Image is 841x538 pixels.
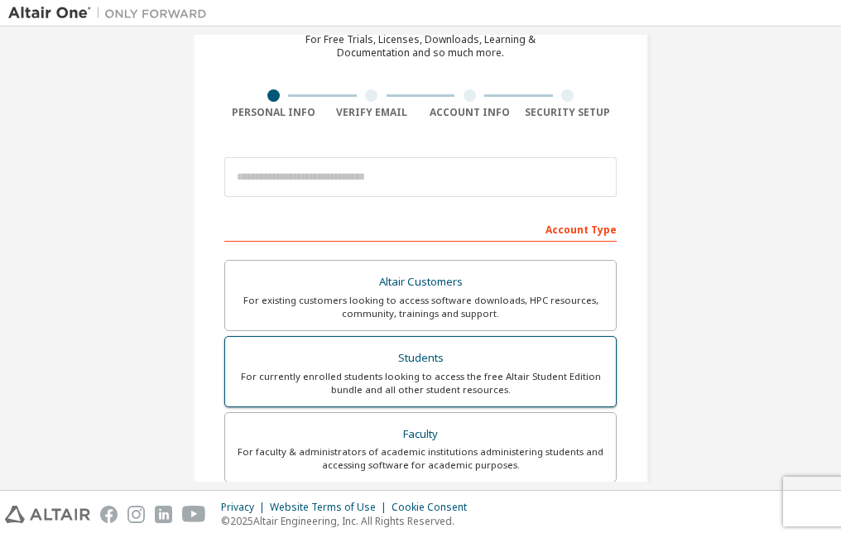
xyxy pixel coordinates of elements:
div: Account Info [420,106,519,119]
div: Account Type [224,215,617,242]
div: Website Terms of Use [270,501,392,514]
img: facebook.svg [100,506,118,523]
div: Privacy [221,501,270,514]
div: For existing customers looking to access software downloads, HPC resources, community, trainings ... [235,294,606,320]
div: Altair Customers [235,271,606,294]
img: altair_logo.svg [5,506,90,523]
div: Personal Info [224,106,323,119]
div: Students [235,347,606,370]
div: For currently enrolled students looking to access the free Altair Student Edition bundle and all ... [235,370,606,396]
img: Altair One [8,5,215,22]
div: For faculty & administrators of academic institutions administering students and accessing softwa... [235,445,606,472]
img: youtube.svg [182,506,206,523]
div: Security Setup [519,106,618,119]
p: © 2025 Altair Engineering, Inc. All Rights Reserved. [221,514,477,528]
div: Verify Email [323,106,421,119]
div: Cookie Consent [392,501,477,514]
img: linkedin.svg [155,506,172,523]
div: Faculty [235,423,606,446]
img: instagram.svg [127,506,145,523]
div: For Free Trials, Licenses, Downloads, Learning & Documentation and so much more. [305,33,536,60]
